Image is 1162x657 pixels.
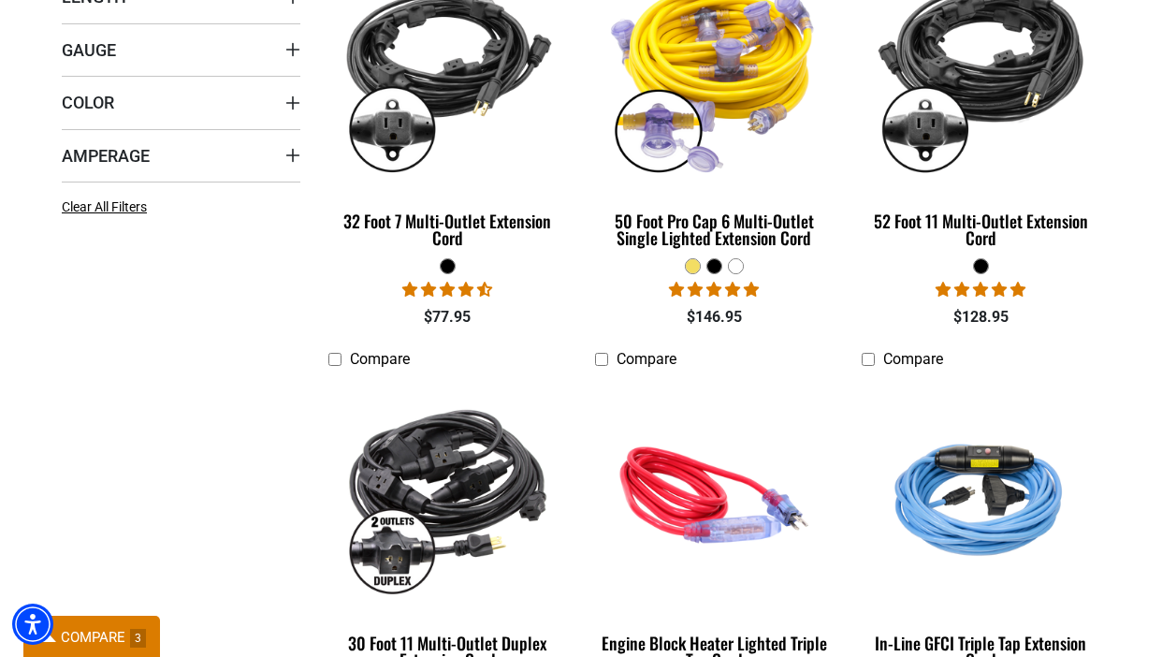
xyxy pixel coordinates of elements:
span: 4.80 stars [669,281,759,299]
span: 4.95 stars [936,281,1025,299]
span: 3 [130,629,146,648]
div: 50 Foot Pro Cap 6 Multi-Outlet Single Lighted Extension Cord [595,212,834,246]
span: Compare [617,350,676,368]
summary: Color [62,76,300,128]
div: 52 Foot 11 Multi-Outlet Extension Cord [862,212,1100,246]
span: 4.73 stars [402,281,492,299]
span: Clear All Filters [62,199,147,214]
span: Color [62,92,114,113]
div: $128.95 [862,306,1100,328]
a: Clear All Filters [62,197,154,217]
summary: Amperage [62,129,300,182]
div: 32 Foot 7 Multi-Outlet Extension Cord [328,212,567,246]
div: Accessibility Menu [12,604,53,645]
summary: Gauge [62,23,300,76]
img: black [330,387,566,602]
span: Amperage [62,145,150,167]
span: Compare [350,350,410,368]
div: $77.95 [328,306,567,328]
span: Compare [883,350,943,368]
span: Gauge [62,39,116,61]
img: Light Blue [863,387,1098,602]
img: red [596,387,832,602]
div: $146.95 [595,306,834,328]
span: COMPARE [61,629,125,646]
